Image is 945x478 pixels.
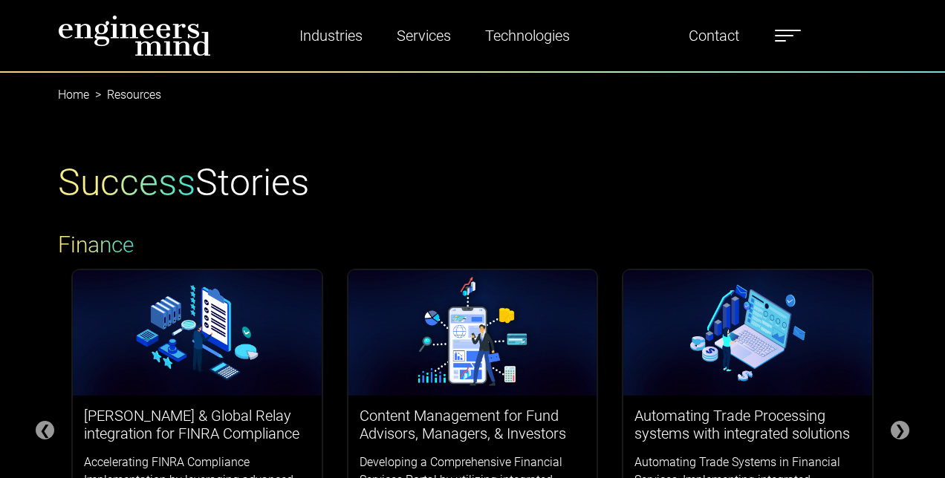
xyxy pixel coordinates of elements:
li: Resources [89,86,161,104]
img: logo [58,15,211,56]
a: Home [58,88,89,102]
h3: [PERSON_NAME] & Global Relay integration for FINRA Compliance [84,407,311,442]
a: Industries [293,19,368,53]
h1: Stories [58,160,309,205]
div: ❯ [891,421,909,439]
h3: Automating Trade Processing systems with integrated solutions [634,407,861,442]
span: Success [58,161,195,204]
a: Contact [683,19,745,53]
a: Services [391,19,457,53]
img: logos [348,270,597,396]
a: Technologies [479,19,576,53]
img: logos [623,270,872,396]
h3: Content Management for Fund Advisors, Managers, & Investors [360,407,586,442]
nav: breadcrumb [58,71,887,89]
img: logos [73,270,322,396]
div: ❮ [36,421,54,439]
span: Finance [58,232,134,258]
